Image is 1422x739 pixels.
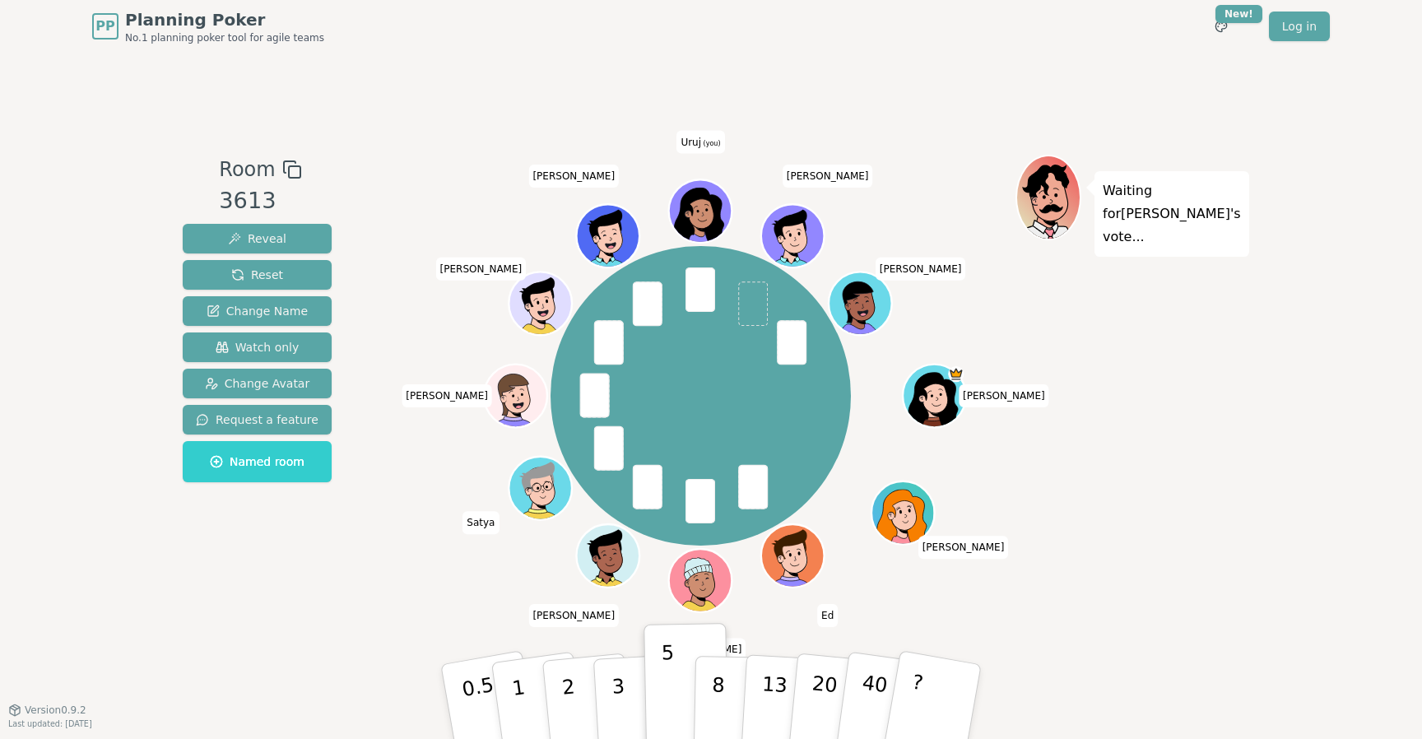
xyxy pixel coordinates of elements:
span: Click to change your name [959,384,1049,407]
button: Request a feature [183,405,332,435]
span: Click to change your name [528,165,619,188]
span: Click to change your name [402,384,492,407]
span: Click to change your name [783,165,873,188]
span: Click to change your name [436,258,527,281]
a: Log in [1269,12,1330,41]
span: Reset [231,267,283,283]
span: Click to change your name [462,511,499,534]
span: Planning Poker [125,8,324,31]
span: Version 0.9.2 [25,704,86,717]
p: Waiting for [PERSON_NAME] 's vote... [1103,179,1241,249]
button: New! [1206,12,1236,41]
span: Change Name [207,303,308,319]
a: PPPlanning PokerNo.1 planning poker tool for agile teams [92,8,324,44]
div: 3613 [219,184,301,218]
span: Click to change your name [817,604,838,627]
span: Change Avatar [205,375,310,392]
span: Last updated: [DATE] [8,719,92,728]
span: Click to change your name [676,131,724,154]
span: No.1 planning poker tool for agile teams [125,31,324,44]
span: Click to change your name [918,536,1009,559]
button: Watch only [183,332,332,362]
div: New! [1215,5,1262,23]
span: Request a feature [196,411,318,428]
button: Version0.9.2 [8,704,86,717]
span: Watch only [216,339,300,356]
span: Reveal [228,230,286,247]
button: Reset [183,260,332,290]
button: Named room [183,441,332,482]
span: Click to change your name [528,604,619,627]
span: Click to change your name [876,258,966,281]
button: Change Avatar [183,369,332,398]
span: (you) [701,140,721,147]
button: Change Name [183,296,332,326]
span: PP [95,16,114,36]
span: Room [219,155,275,184]
button: Click to change your avatar [671,182,730,241]
button: Reveal [183,224,332,253]
p: 5 [662,641,676,730]
span: Nancy is the host [949,366,964,382]
span: Named room [210,453,304,470]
